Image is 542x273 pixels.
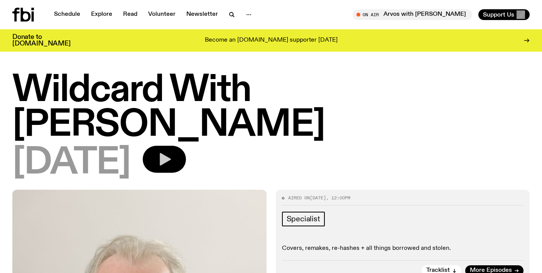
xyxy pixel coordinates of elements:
[326,195,350,201] span: , 12:00pm
[12,73,530,143] h1: Wildcard With [PERSON_NAME]
[483,11,514,18] span: Support Us
[86,9,117,20] a: Explore
[205,37,338,44] p: Become an [DOMAIN_NAME] supporter [DATE]
[118,9,142,20] a: Read
[12,146,130,180] span: [DATE]
[144,9,180,20] a: Volunteer
[282,245,524,252] p: Covers, remakes, re-hashes + all things borrowed and stolen.
[12,34,71,47] h3: Donate to [DOMAIN_NAME]
[182,9,223,20] a: Newsletter
[478,9,530,20] button: Support Us
[282,212,325,226] a: Specialist
[353,9,472,20] button: On AirArvos with [PERSON_NAME]
[310,195,326,201] span: [DATE]
[287,215,320,223] span: Specialist
[288,195,310,201] span: Aired on
[49,9,85,20] a: Schedule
